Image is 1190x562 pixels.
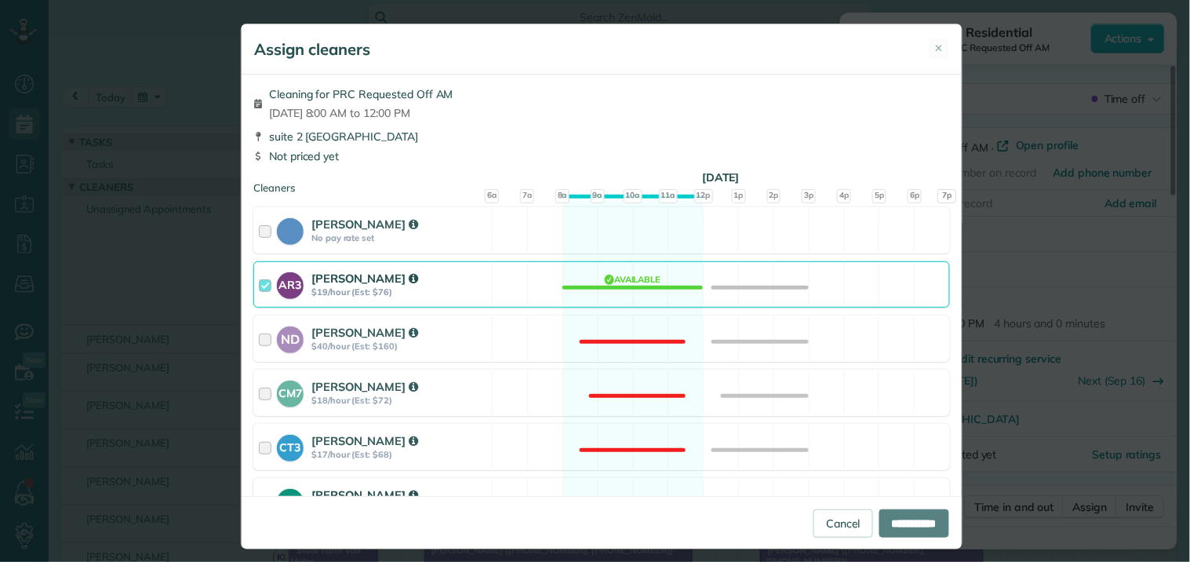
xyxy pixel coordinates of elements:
span: [DATE] 8:00 AM to 12:00 PM [269,105,453,121]
span: Cleaning for PRC Requested Off AM [269,86,453,102]
strong: $17/hour (Est: $68) [311,449,487,460]
strong: No pay rate set [311,232,487,243]
strong: CT3 [277,435,304,456]
strong: [PERSON_NAME] [311,433,418,448]
strong: AR3 [277,272,304,294]
div: Cleaners [253,181,950,185]
div: suite 2 [GEOGRAPHIC_DATA] [253,129,950,144]
span: ✕ [935,41,944,56]
strong: $19/hour (Est: $76) [311,286,487,297]
strong: [PERSON_NAME] [311,271,418,286]
strong: $40/hour (Est: $160) [311,341,487,352]
strong: $18/hour (Est: $72) [311,395,487,406]
div: Not priced yet [253,148,950,164]
h5: Assign cleaners [254,38,370,60]
strong: [PERSON_NAME] [311,217,418,232]
strong: [PERSON_NAME] [311,379,418,394]
a: Cancel [813,509,873,538]
strong: CM7 [277,381,304,402]
strong: ND [277,327,304,349]
strong: [PERSON_NAME] [311,487,418,502]
strong: [PERSON_NAME] [311,325,418,340]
